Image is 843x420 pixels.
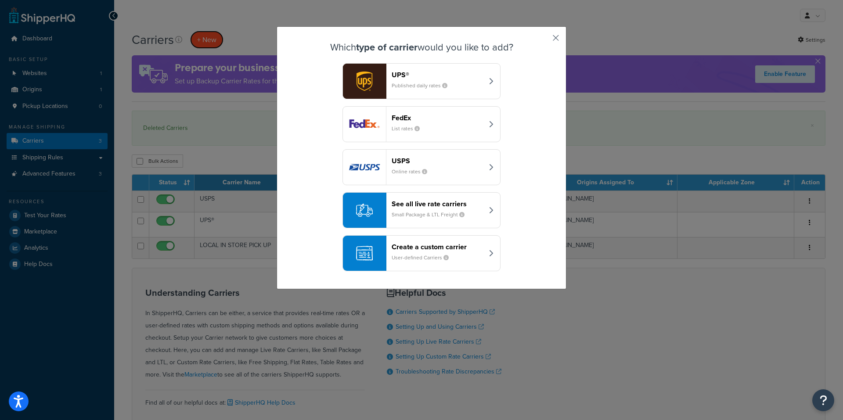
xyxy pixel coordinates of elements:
img: icon-carrier-custom-c93b8a24.svg [356,245,373,262]
header: UPS® [392,71,483,79]
button: Create a custom carrierUser-defined Carriers [342,235,501,271]
small: List rates [392,125,427,133]
button: ups logoUPS®Published daily rates [342,63,501,99]
small: Published daily rates [392,82,454,90]
button: Open Resource Center [812,389,834,411]
small: Small Package & LTL Freight [392,211,472,219]
img: fedEx logo [343,107,386,142]
strong: type of carrier [356,40,418,54]
header: USPS [392,157,483,165]
img: usps logo [343,150,386,185]
header: Create a custom carrier [392,243,483,251]
button: usps logoUSPSOnline rates [342,149,501,185]
header: See all live rate carriers [392,200,483,208]
img: ups logo [343,64,386,99]
header: FedEx [392,114,483,122]
img: icon-carrier-liverate-becf4550.svg [356,202,373,219]
button: fedEx logoFedExList rates [342,106,501,142]
h3: Which would you like to add? [299,42,544,53]
button: See all live rate carriersSmall Package & LTL Freight [342,192,501,228]
small: Online rates [392,168,434,176]
small: User-defined Carriers [392,254,456,262]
